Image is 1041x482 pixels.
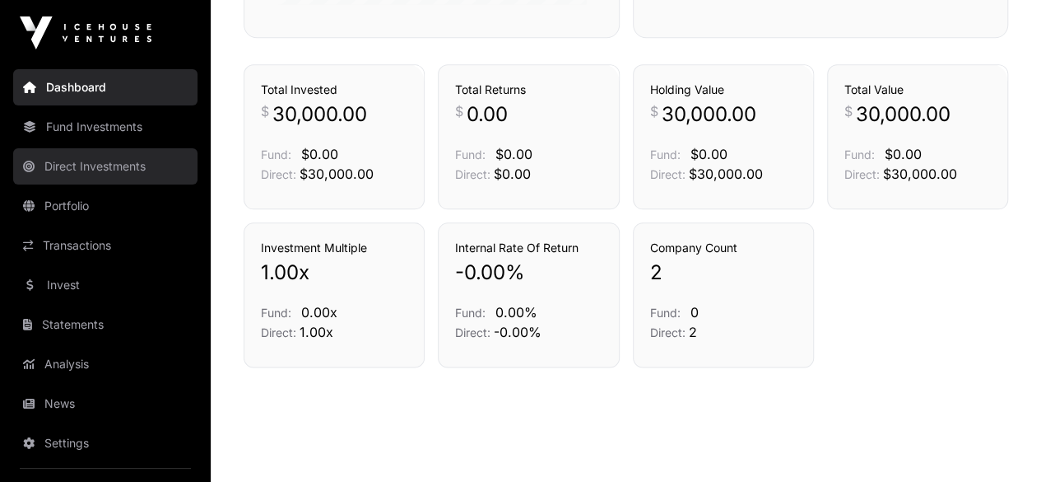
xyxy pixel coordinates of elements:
span: $30,000.00 [689,166,763,182]
span: -0.00% [494,324,541,340]
span: Fund: [650,306,681,320]
span: $0.00 [885,146,922,162]
span: $0.00 [301,146,338,162]
img: Icehouse Ventures Logo [20,16,151,49]
span: Direct: [261,167,296,181]
span: 2 [689,324,697,340]
span: Fund: [455,147,486,161]
h3: Total Invested [261,82,407,98]
span: x [299,260,309,286]
h3: Total Value [844,82,991,98]
a: Statements [13,307,198,343]
h3: Total Returns [455,82,602,98]
span: 0.00x [301,304,337,321]
span: $ [844,101,853,121]
a: Transactions [13,227,198,264]
span: 0.00 [467,101,508,128]
span: % [505,260,525,286]
span: $0.00 [690,146,727,162]
h3: Investment Multiple [261,240,407,256]
a: Invest [13,267,198,303]
span: Direct: [455,167,490,181]
h3: Holding Value [650,82,797,98]
span: $0.00 [495,146,532,162]
span: $ [650,101,658,121]
span: 30,000.00 [662,101,756,128]
a: Fund Investments [13,109,198,145]
span: 30,000.00 [856,101,950,128]
span: $ [455,101,463,121]
span: Fund: [261,147,291,161]
span: -0.00 [455,260,505,286]
span: 2 [650,260,662,286]
a: Direct Investments [13,148,198,185]
span: Direct: [650,167,685,181]
span: 30,000.00 [272,101,367,128]
span: Fund: [261,306,291,320]
span: Fund: [455,306,486,320]
span: 0.00% [495,304,537,321]
span: Fund: [844,147,875,161]
span: 1.00 [261,260,299,286]
a: Analysis [13,346,198,382]
span: $30,000.00 [300,166,374,182]
a: Dashboard [13,69,198,105]
span: $ [261,101,269,121]
span: $0.00 [494,166,531,182]
span: Direct: [844,167,880,181]
span: Direct: [261,325,296,339]
span: Fund: [650,147,681,161]
span: 0 [690,304,699,321]
iframe: Chat Widget [959,403,1041,482]
h3: Company Count [650,240,797,256]
span: Direct: [650,325,685,339]
h3: Internal Rate Of Return [455,240,602,256]
a: News [13,386,198,422]
a: Settings [13,425,198,461]
span: Direct: [455,325,490,339]
a: Portfolio [13,188,198,224]
span: $30,000.00 [883,166,957,182]
span: 1.00x [300,324,333,340]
